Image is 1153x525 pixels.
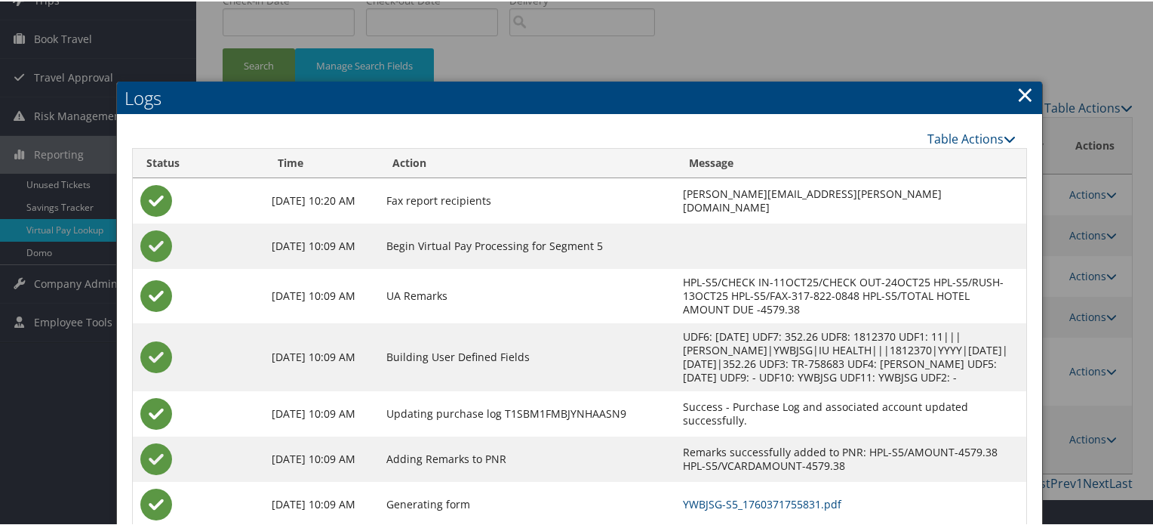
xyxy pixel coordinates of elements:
[264,390,379,435] td: [DATE] 10:09 AM
[379,177,675,222] td: Fax report recipients
[379,390,675,435] td: Updating purchase log T1SBM1FMBJYNHAASN9
[264,267,379,322] td: [DATE] 10:09 AM
[675,177,1026,222] td: [PERSON_NAME][EMAIL_ADDRESS][PERSON_NAME][DOMAIN_NAME]
[133,147,264,177] th: Status: activate to sort column ascending
[675,322,1026,390] td: UDF6: [DATE] UDF7: 352.26 UDF8: 1812370 UDF1: 11|||[PERSON_NAME]|YWBJSG|IU HEALTH|||1812370|YYYY|...
[927,129,1016,146] a: Table Actions
[379,222,675,267] td: Begin Virtual Pay Processing for Segment 5
[1016,78,1034,108] a: Close
[379,435,675,480] td: Adding Remarks to PNR
[379,322,675,390] td: Building User Defined Fields
[264,435,379,480] td: [DATE] 10:09 AM
[379,147,675,177] th: Action: activate to sort column ascending
[264,222,379,267] td: [DATE] 10:09 AM
[675,435,1026,480] td: Remarks successfully added to PNR: HPL-S5/AMOUNT-4579.38 HPL-S5/VCARDAMOUNT-4579.38
[117,80,1043,113] h2: Logs
[379,267,675,322] td: UA Remarks
[675,390,1026,435] td: Success - Purchase Log and associated account updated successfully.
[264,177,379,222] td: [DATE] 10:20 AM
[675,267,1026,322] td: HPL-S5/CHECK IN-11OCT25/CHECK OUT-24OCT25 HPL-S5/RUSH-13OCT25 HPL-S5/FAX-317-822-0848 HPL-S5/TOTA...
[683,496,841,510] a: YWBJSG-S5_1760371755831.pdf
[264,322,379,390] td: [DATE] 10:09 AM
[675,147,1026,177] th: Message: activate to sort column ascending
[264,147,379,177] th: Time: activate to sort column ascending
